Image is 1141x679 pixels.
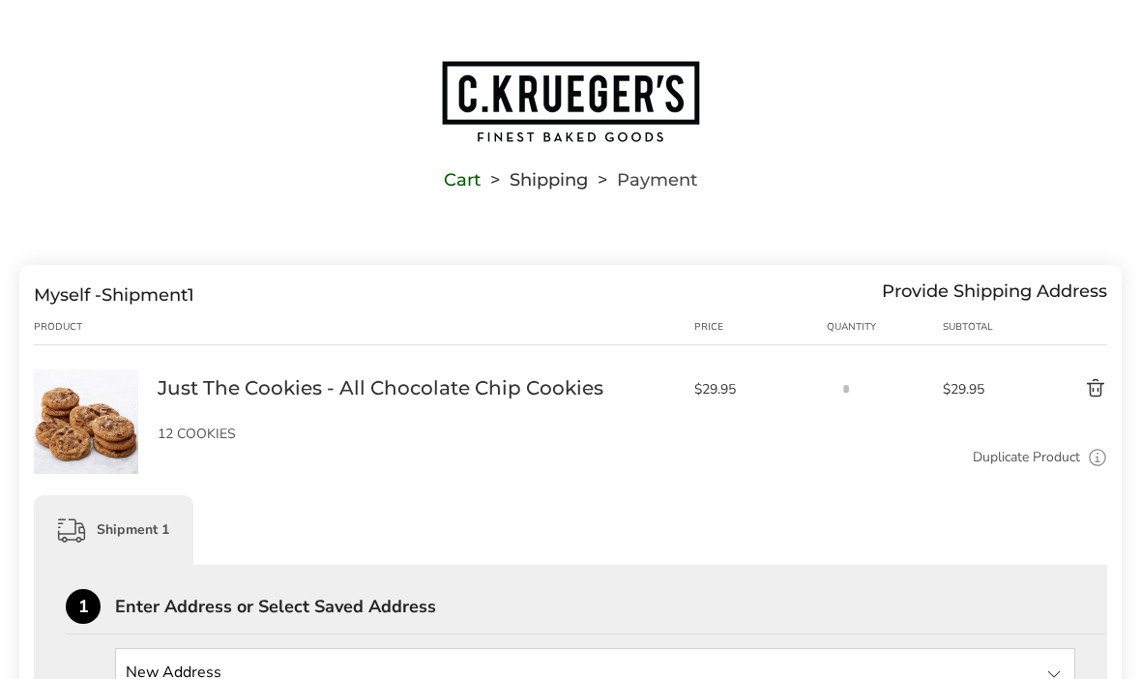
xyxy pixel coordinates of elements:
[19,59,1122,144] a: Go to home page
[34,284,102,306] span: Myself -
[34,369,138,474] img: Just The Cookies - All Chocolate Chip Cookies
[34,319,158,335] div: Product
[1017,377,1107,400] button: Delete product
[188,284,194,306] span: 1
[694,319,828,335] div: Price
[882,284,1107,306] div: Provide Shipping Address
[158,428,675,441] p: 12 COOKIES
[943,380,1017,399] span: $29.95
[827,369,865,408] input: Quantity input
[617,173,697,187] span: Payment
[34,495,193,565] div: Shipment 1
[34,284,194,306] div: Shipment
[827,319,943,335] div: Quantity
[444,173,481,187] a: Cart
[115,598,1107,615] div: Enter Address or Select Saved Address
[158,375,603,400] a: Just The Cookies - All Chocolate Chip Cookies
[66,589,101,624] div: 1
[481,173,588,187] li: Shipping
[694,380,818,399] span: $29.95
[943,319,1017,335] div: Subtotal
[440,59,701,144] img: C.KRUEGER'S
[973,447,1080,468] a: Duplicate Product
[34,369,138,387] a: Just The Cookies - All Chocolate Chip Cookies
